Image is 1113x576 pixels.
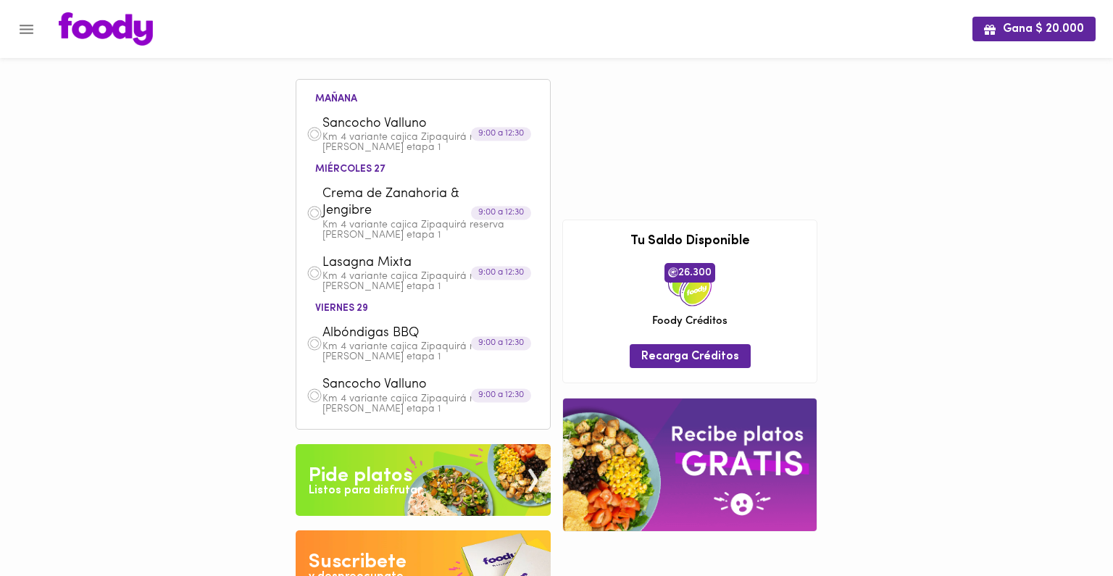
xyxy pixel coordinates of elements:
img: credits-package.png [668,263,712,306]
span: Recarga Créditos [641,350,739,364]
div: 9:00 a 12:30 [471,206,531,220]
span: Albóndigas BBQ [322,325,489,342]
li: miércoles 27 [304,161,397,175]
img: Pide un Platos [296,444,551,517]
li: viernes 29 [304,300,380,314]
span: Sancocho Valluno [322,377,489,393]
p: Km 4 variante cajica Zipaquirá reserva [PERSON_NAME] etapa 1 [322,394,540,414]
span: Foody Créditos [652,314,728,329]
img: dish.png [307,205,322,221]
p: Km 4 variante cajica Zipaquirá reserva [PERSON_NAME] etapa 1 [322,133,540,153]
button: Menu [9,12,44,47]
img: dish.png [307,126,322,142]
div: 9:00 a 12:30 [471,388,531,402]
img: referral-banner.png [563,398,817,531]
div: Pide platos [309,462,412,491]
button: Gana $ 20.000 [972,17,1096,41]
p: Km 4 variante cajica Zipaquirá reserva [PERSON_NAME] etapa 1 [322,220,540,241]
div: 9:00 a 12:30 [471,267,531,280]
img: foody-creditos.png [668,267,678,277]
div: 9:00 a 12:30 [471,337,531,351]
p: Km 4 variante cajica Zipaquirá reserva [PERSON_NAME] etapa 1 [322,342,540,362]
span: 26.300 [664,263,715,282]
span: Gana $ 20.000 [984,22,1084,36]
span: Crema de Zanahoria & Jengibre [322,186,489,220]
div: 9:00 a 12:30 [471,128,531,141]
p: Km 4 variante cajica Zipaquirá reserva [PERSON_NAME] etapa 1 [322,272,540,292]
img: dish.png [307,335,322,351]
img: logo.png [59,12,153,46]
h3: Tu Saldo Disponible [574,235,806,249]
li: mañana [304,91,369,104]
div: Listos para disfrutar [309,483,422,499]
span: Lasagna Mixta [322,255,489,272]
span: Sancocho Valluno [322,116,489,133]
iframe: Messagebird Livechat Widget [1029,492,1099,562]
button: Recarga Créditos [630,344,751,368]
img: dish.png [307,388,322,404]
img: dish.png [307,265,322,281]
